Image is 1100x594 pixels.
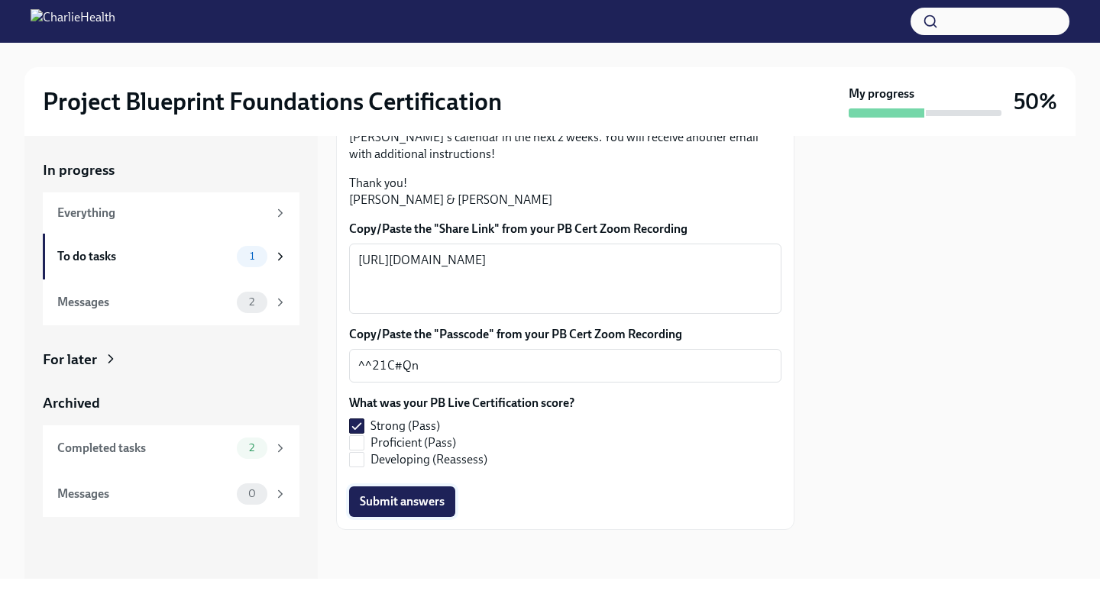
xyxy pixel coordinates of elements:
textarea: ^^21C#Qn [358,357,772,375]
div: For later [43,350,97,370]
span: 1 [241,250,264,262]
div: Messages [57,486,231,502]
a: Completed tasks2 [43,425,299,471]
button: Submit answers [349,486,455,517]
textarea: [URL][DOMAIN_NAME] [358,251,772,306]
span: Strong (Pass) [370,418,440,434]
div: Everything [57,205,267,221]
span: 0 [239,488,265,499]
h3: 50% [1014,88,1057,115]
strong: My progress [849,86,914,102]
div: To do tasks [57,248,231,265]
span: Developing (Reassess) [370,451,487,468]
div: Messages [57,294,231,311]
label: Copy/Paste the "Share Link" from your PB Cert Zoom Recording [349,221,781,237]
label: Copy/Paste the "Passcode" from your PB Cert Zoom Recording [349,326,781,343]
label: What was your PB Live Certification score? [349,395,574,412]
a: For later [43,350,299,370]
div: Completed tasks [57,440,231,457]
span: Submit answers [360,494,445,509]
a: Archived [43,393,299,413]
img: CharlieHealth [31,9,115,34]
span: Proficient (Pass) [370,434,456,451]
h2: Project Blueprint Foundations Certification [43,86,502,117]
p: Thank you! [PERSON_NAME] & [PERSON_NAME] [349,175,781,208]
span: 2 [240,442,264,454]
a: In progress [43,160,299,180]
a: Messages2 [43,279,299,325]
span: 2 [240,296,264,308]
a: Everything [43,192,299,234]
a: Messages0 [43,471,299,517]
a: To do tasks1 [43,234,299,279]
